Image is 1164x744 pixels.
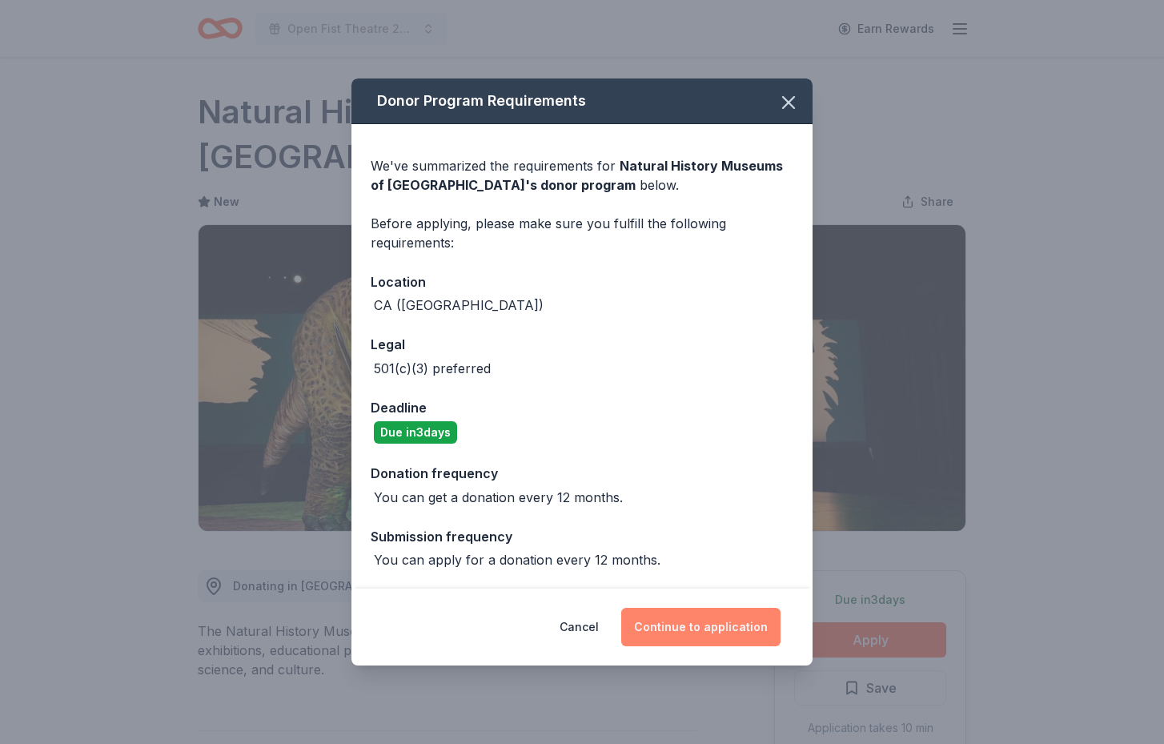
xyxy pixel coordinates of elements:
div: Location [371,271,793,292]
div: You can apply for a donation every 12 months. [374,550,660,569]
div: Deadline [371,397,793,418]
div: 501(c)(3) preferred [374,359,491,378]
div: Due in 3 days [374,421,457,444]
div: Legal [371,334,793,355]
div: You can get a donation every 12 months. [374,488,623,507]
button: Cancel [560,608,599,646]
div: Before applying, please make sure you fulfill the following requirements: [371,214,793,252]
div: Submission frequency [371,526,793,547]
div: Donation frequency [371,463,793,484]
div: We've summarized the requirements for below. [371,156,793,195]
div: CA ([GEOGRAPHIC_DATA]) [374,296,544,315]
button: Continue to application [621,608,781,646]
div: Donor Program Requirements [351,78,813,124]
